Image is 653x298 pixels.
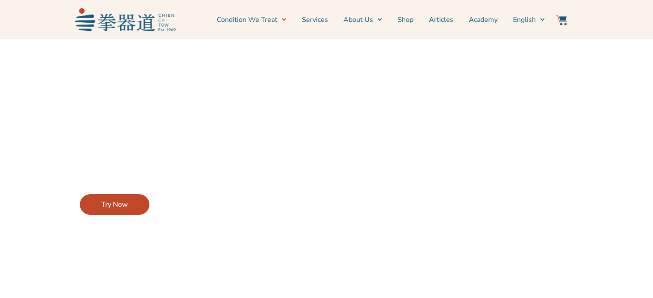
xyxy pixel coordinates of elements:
[217,9,286,30] a: Condition We Treat
[101,199,128,210] span: Try Now
[80,120,272,139] h2: Does something feel off?
[556,15,567,25] img: Website Icon-03
[469,9,498,30] a: Academy
[180,9,545,30] nav: Menu
[302,9,328,30] a: Services
[513,15,536,25] span: English
[343,9,382,30] a: About Us
[513,9,545,30] a: English
[398,9,413,30] a: Shop
[80,148,272,172] p: Let our Symptom Checker recommend effective treatments for your conditions.
[429,9,453,30] a: Articles
[80,194,149,215] a: Try Now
